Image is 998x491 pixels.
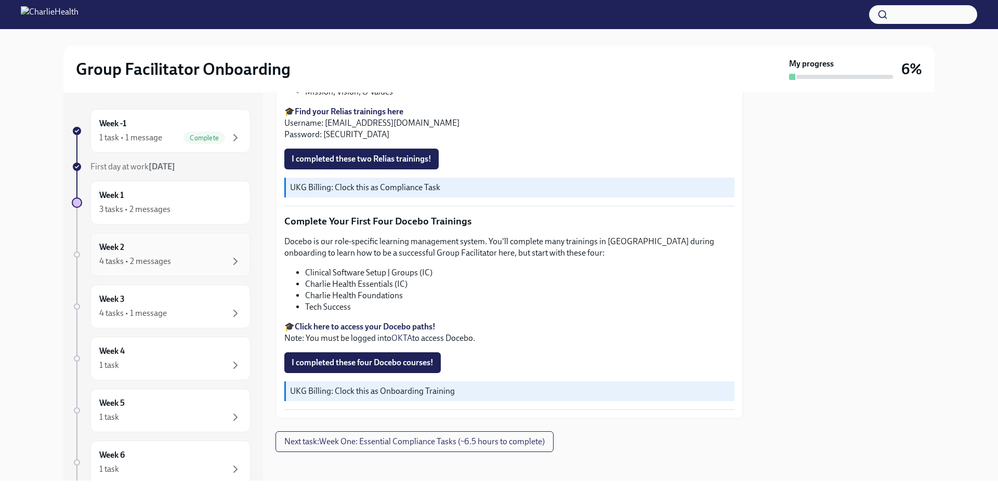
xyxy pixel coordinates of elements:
li: Charlie Health Essentials (IC) [305,278,734,290]
div: 1 task [99,360,119,371]
a: Week 51 task [72,389,251,432]
li: Clinical Software Setup | Groups (IC) [305,267,734,278]
h6: Week -1 [99,118,126,129]
a: First day at work[DATE] [72,161,251,172]
h6: Week 3 [99,294,125,305]
div: 1 task [99,412,119,423]
a: Week 61 task [72,441,251,484]
span: I completed these four Docebo courses! [292,357,434,368]
h6: Week 5 [99,397,125,409]
strong: My progress [789,58,834,70]
h6: Week 1 [99,190,124,201]
span: First day at work [90,162,175,171]
li: Tech Success [305,301,734,313]
span: Next task : Week One: Essential Compliance Tasks (~6.5 hours to complete) [284,436,545,447]
h3: 6% [901,60,922,78]
a: OKTA [391,333,412,343]
button: I completed these two Relias trainings! [284,149,439,169]
a: Week 13 tasks • 2 messages [72,181,251,224]
div: 1 task • 1 message [99,132,162,143]
a: Week 41 task [72,337,251,380]
li: Charlie Health Foundations [305,290,734,301]
a: Find your Relias trainings here [295,107,403,116]
a: Week 34 tasks • 1 message [72,285,251,328]
h6: Week 6 [99,449,125,461]
a: Week -11 task • 1 messageComplete [72,109,251,153]
p: Complete Your First Four Docebo Trainings [284,215,734,228]
a: Week 24 tasks • 2 messages [72,233,251,276]
div: 4 tasks • 2 messages [99,256,171,267]
img: CharlieHealth [21,6,78,23]
h2: Group Facilitator Onboarding [76,59,291,79]
div: 1 task [99,463,119,475]
div: 3 tasks • 2 messages [99,204,170,215]
h6: Week 4 [99,346,125,357]
p: Docebo is our role-specific learning management system. You'll complete many trainings in [GEOGRA... [284,236,734,259]
p: 🎓 Username: [EMAIL_ADDRESS][DOMAIN_NAME] Password: [SECURITY_DATA] [284,106,734,140]
button: I completed these four Docebo courses! [284,352,441,373]
h6: Week 2 [99,242,124,253]
span: Complete [183,134,225,142]
strong: [DATE] [149,162,175,171]
span: I completed these two Relias trainings! [292,154,431,164]
button: Next task:Week One: Essential Compliance Tasks (~6.5 hours to complete) [275,431,554,452]
p: 🎓 Note: You must be logged into to access Docebo. [284,321,734,344]
p: UKG Billing: Clock this as Compliance Task [290,182,730,193]
a: Click here to access your Docebo paths! [295,322,436,331]
p: UKG Billing: Clock this as Onboarding Training [290,386,730,397]
div: 4 tasks • 1 message [99,308,167,319]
